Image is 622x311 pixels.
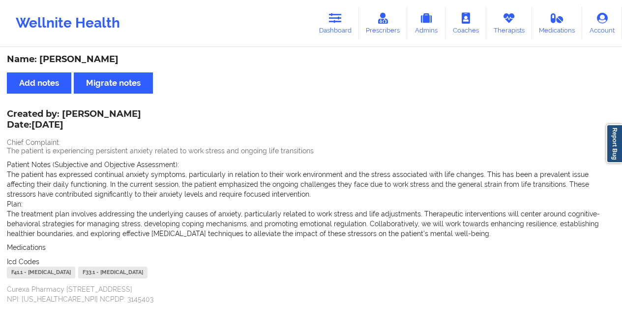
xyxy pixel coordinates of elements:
[7,119,141,132] p: Date: [DATE]
[359,7,408,39] a: Prescribers
[7,170,615,199] p: The patient has expressed continual anxiety symptoms, particularly in relation to their work envi...
[7,161,179,169] span: Patient Notes (Subjective and Objective Assessment):
[7,284,615,304] p: Curexa Pharmacy [STREET_ADDRESS] NPI: [US_HEALTHCARE_NPI] NCPDP: 3145403
[582,7,622,39] a: Account
[7,267,75,278] div: F41.1 - [MEDICAL_DATA]
[7,109,141,132] div: Created by: [PERSON_NAME]
[407,7,445,39] a: Admins
[7,258,39,266] span: Icd Codes
[7,138,60,146] span: Chief Complaint:
[78,267,148,278] div: F33.1 - [MEDICAL_DATA]
[7,72,71,94] button: Add notes
[312,7,359,39] a: Dashboard
[486,7,532,39] a: Therapists
[532,7,583,39] a: Medications
[7,54,615,65] div: Name: [PERSON_NAME]
[445,7,486,39] a: Coaches
[606,124,622,163] a: Report Bug
[7,146,615,156] p: The patient is experiencing persistent anxiety related to work stress and ongoing life transitions
[7,200,23,208] span: Plan:
[7,209,615,239] p: The treatment plan involves addressing the underlying causes of anxiety, particularly related to ...
[7,243,46,251] span: Medications
[74,72,153,94] button: Migrate notes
